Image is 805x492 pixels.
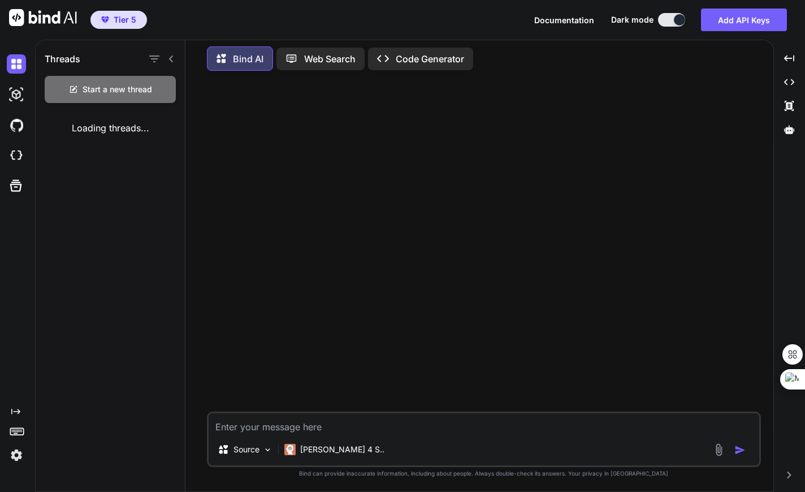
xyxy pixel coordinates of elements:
[701,8,787,31] button: Add API Keys
[7,146,26,165] img: cloudideIcon
[284,444,296,455] img: Claude 4 Sonnet
[90,11,147,29] button: premiumTier 5
[300,444,384,455] p: [PERSON_NAME] 4 S..
[534,14,594,26] button: Documentation
[233,52,263,66] p: Bind AI
[396,52,464,66] p: Code Generator
[83,84,152,95] span: Start a new thread
[734,444,746,456] img: icon
[207,469,761,478] p: Bind can provide inaccurate information, including about people. Always double-check its answers....
[114,14,136,25] span: Tier 5
[7,85,26,104] img: darkAi-studio
[263,445,272,455] img: Pick Models
[233,444,259,455] p: Source
[45,52,80,66] h1: Threads
[611,14,653,25] span: Dark mode
[36,112,185,144] div: Loading threads...
[304,52,356,66] p: Web Search
[534,15,594,25] span: Documentation
[7,446,26,465] img: settings
[7,115,26,135] img: githubDark
[712,443,725,456] img: attachment
[7,54,26,74] img: darkChat
[101,16,109,23] img: premium
[9,9,77,26] img: Bind AI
